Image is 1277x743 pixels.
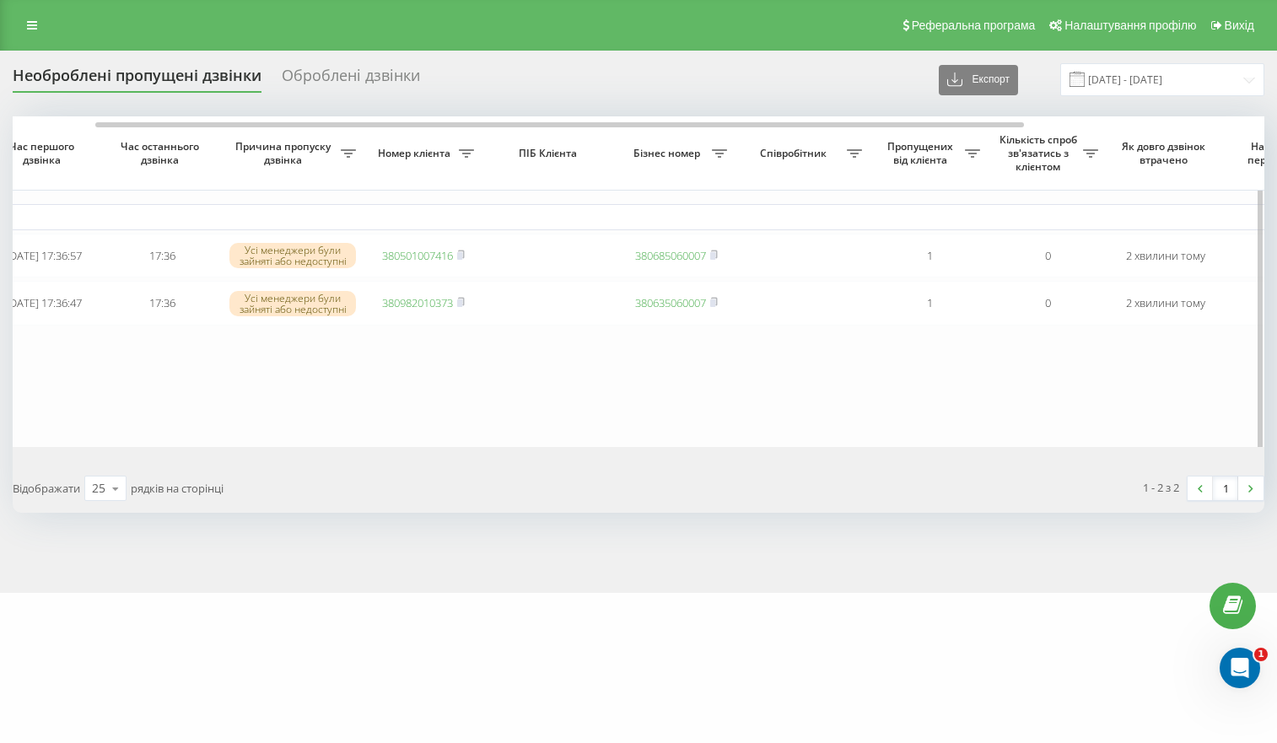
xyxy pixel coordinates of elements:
td: 17:36 [103,234,221,278]
a: 380982010373 [382,295,453,310]
span: Бізнес номер [626,147,712,160]
span: Як довго дзвінок втрачено [1120,140,1211,166]
a: 380685060007 [635,248,706,263]
span: Номер клієнта [373,147,459,160]
a: 380501007416 [382,248,453,263]
button: Експорт [939,65,1018,95]
span: Час останнього дзвінка [116,140,207,166]
a: 1 [1213,476,1238,500]
div: Необроблені пропущені дзвінки [13,67,261,93]
iframe: Intercom live chat [1220,648,1260,688]
span: рядків на сторінці [131,481,224,496]
span: Пропущених від клієнта [879,140,965,166]
td: 0 [989,281,1107,326]
td: 17:36 [103,281,221,326]
span: Налаштування профілю [1064,19,1196,32]
td: 2 хвилини тому [1107,234,1225,278]
td: 0 [989,234,1107,278]
span: Причина пропуску дзвінка [229,140,341,166]
span: Відображати [13,481,80,496]
span: Співробітник [744,147,847,160]
td: 1 [870,234,989,278]
span: ПІБ Клієнта [497,147,603,160]
div: Усі менеджери були зайняті або недоступні [229,291,356,316]
span: Кількість спроб зв'язатись з клієнтом [997,133,1083,173]
span: Вихід [1225,19,1254,32]
div: 25 [92,480,105,497]
div: Усі менеджери були зайняті або недоступні [229,243,356,268]
div: Оброблені дзвінки [282,67,420,93]
span: 1 [1254,648,1268,661]
a: 380635060007 [635,295,706,310]
td: 2 хвилини тому [1107,281,1225,326]
span: Реферальна програма [912,19,1036,32]
td: 1 [870,281,989,326]
div: 1 - 2 з 2 [1143,479,1179,496]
